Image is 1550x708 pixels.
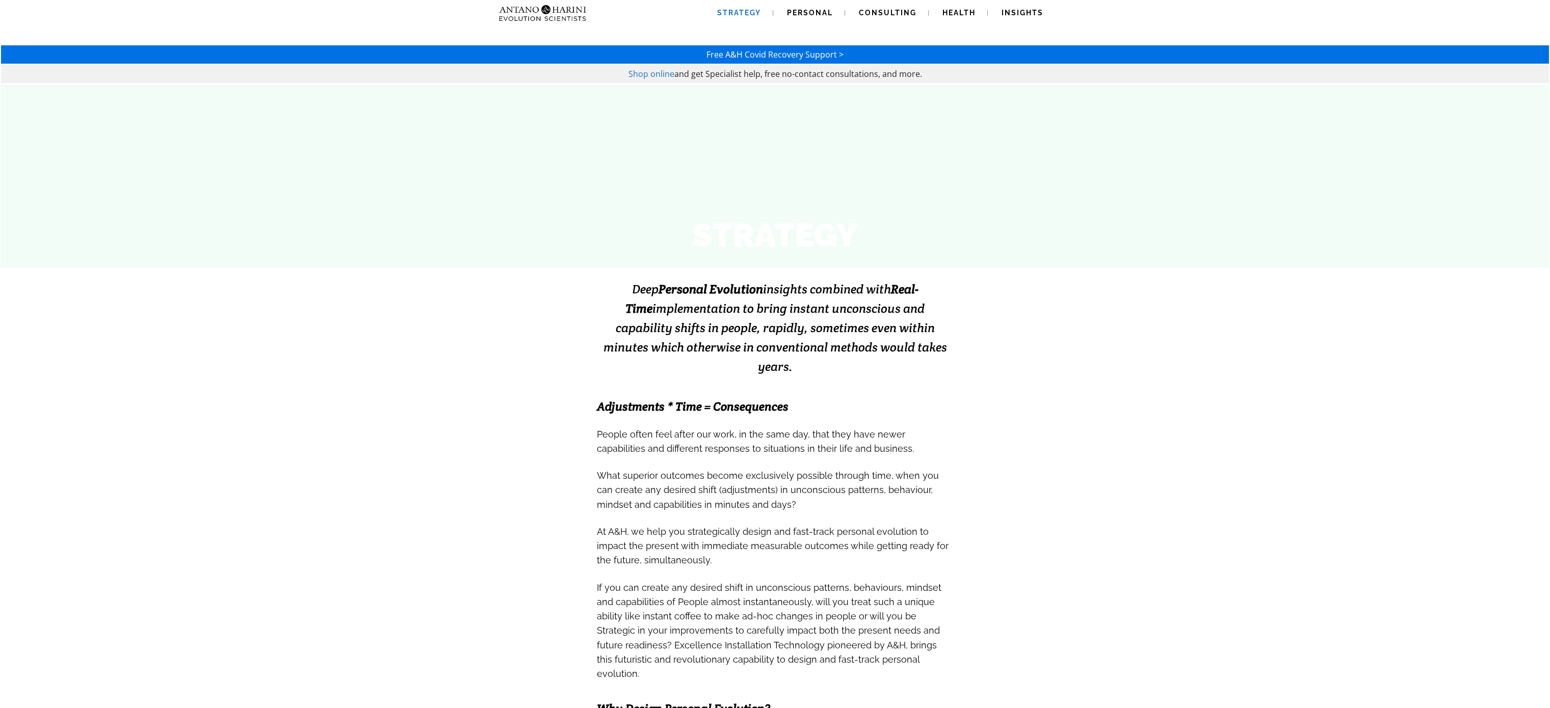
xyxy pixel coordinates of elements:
span: Health [942,9,976,17]
a: Shop online [628,68,674,79]
span: and get Specialist help, free no-contact consultations, and more. [674,68,922,79]
span: What superior outcomes become exclusively possible through time, when you can create any desired ... [597,470,939,509]
span: At A&H, we help you strategically design and fast-track personal evolution to impact the present ... [597,526,949,565]
strong: STRATEGY [692,216,858,254]
span: Deep insights combined with implementation to bring instant unconscious and capability shifts in ... [603,281,947,374]
span: Consulting [859,9,916,17]
a: Free A&H Covid Recovery Support > [706,49,844,60]
span: Insights [1002,9,1043,17]
span: People often feel after our work, in the same day, that they have newer capabilities and differen... [597,429,914,454]
span: Strategy [717,9,761,17]
strong: Personal Evolution [659,281,763,297]
span: Adjustments * Time = Consequences [597,399,789,414]
span: Personal [787,9,833,17]
span: If you can create any desired shift in unconscious patterns, behaviours, mindset and capabilities... [597,582,941,679]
